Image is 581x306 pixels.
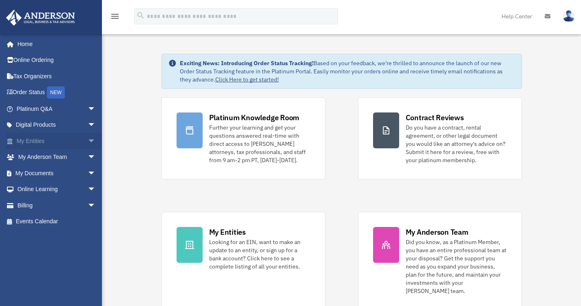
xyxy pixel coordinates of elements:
[358,97,522,179] a: Contract Reviews Do you have a contract, rental agreement, or other legal document you would like...
[180,59,314,67] strong: Exciting News: Introducing Order Status Tracking!
[88,133,104,150] span: arrow_drop_down
[563,10,575,22] img: User Pic
[88,101,104,117] span: arrow_drop_down
[406,227,468,237] div: My Anderson Team
[47,86,65,99] div: NEW
[136,11,145,20] i: search
[88,197,104,214] span: arrow_drop_down
[6,149,108,165] a: My Anderson Teamarrow_drop_down
[209,123,310,164] div: Further your learning and get your questions answered real-time with direct access to [PERSON_NAM...
[88,165,104,182] span: arrow_drop_down
[88,117,104,134] span: arrow_drop_down
[6,101,108,117] a: Platinum Q&Aarrow_drop_down
[6,68,108,84] a: Tax Organizers
[6,197,108,214] a: Billingarrow_drop_down
[6,84,108,101] a: Order StatusNEW
[6,52,108,68] a: Online Ordering
[215,76,279,83] a: Click Here to get started!
[4,10,77,26] img: Anderson Advisors Platinum Portal
[209,227,246,237] div: My Entities
[180,59,515,84] div: Based on your feedback, we're thrilled to announce the launch of our new Order Status Tracking fe...
[6,36,104,52] a: Home
[88,181,104,198] span: arrow_drop_down
[161,97,325,179] a: Platinum Knowledge Room Further your learning and get your questions answered real-time with dire...
[6,117,108,133] a: Digital Productsarrow_drop_down
[406,123,507,164] div: Do you have a contract, rental agreement, or other legal document you would like an attorney's ad...
[6,165,108,181] a: My Documentsarrow_drop_down
[406,112,464,123] div: Contract Reviews
[88,149,104,166] span: arrow_drop_down
[209,238,310,271] div: Looking for an EIN, want to make an update to an entity, or sign up for a bank account? Click her...
[406,238,507,295] div: Did you know, as a Platinum Member, you have an entire professional team at your disposal? Get th...
[209,112,300,123] div: Platinum Knowledge Room
[6,214,108,230] a: Events Calendar
[110,14,120,21] a: menu
[6,181,108,198] a: Online Learningarrow_drop_down
[110,11,120,21] i: menu
[6,133,108,149] a: My Entitiesarrow_drop_down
